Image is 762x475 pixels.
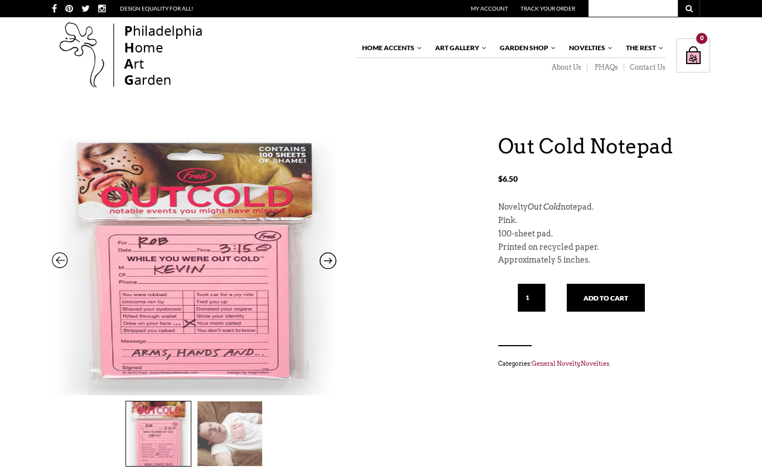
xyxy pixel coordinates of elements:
[471,5,508,12] a: My Account
[520,5,575,12] a: Track Your Order
[696,33,707,44] div: 0
[498,357,710,370] span: Categories: , .
[498,254,710,267] p: Approximately 5 inches.
[567,284,645,312] button: Add to cart
[518,284,546,312] input: Qty
[544,63,587,72] a: About Us
[532,360,580,367] a: General Novelty
[620,38,664,57] a: The Rest
[587,63,624,72] a: PHAQs
[528,202,561,211] em: Out Cold
[356,38,423,57] a: Home Accents
[498,133,710,159] h1: Out Cold Notepad
[624,63,665,72] a: Contact Us
[581,360,609,367] a: Novelties
[498,174,518,183] bdi: 6.50
[498,214,710,227] p: Pink.
[498,241,710,254] p: Printed on recycled paper.
[498,227,710,241] p: 100-sheet pad.
[498,174,503,183] span: $
[498,201,710,214] p: Novelty notepad.
[494,38,557,57] a: Garden Shop
[563,38,614,57] a: Novelties
[430,38,488,57] a: Art Gallery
